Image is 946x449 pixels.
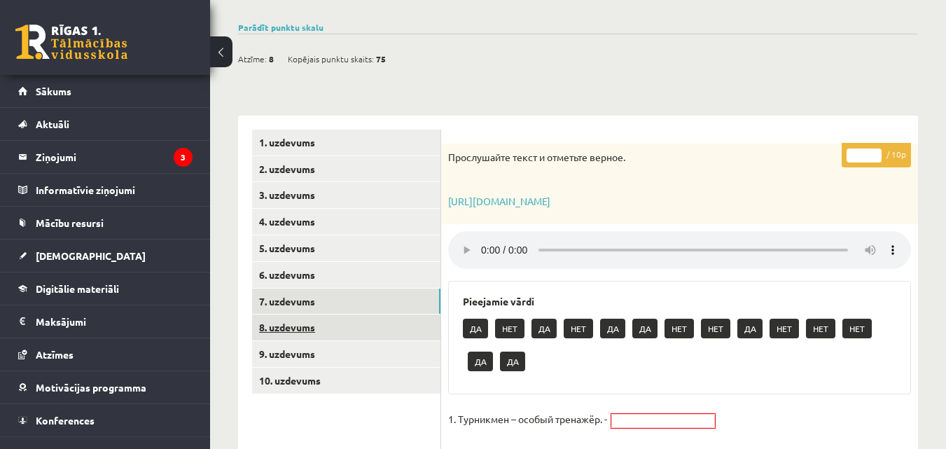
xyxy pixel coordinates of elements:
span: Digitālie materiāli [36,282,119,295]
a: Parādīt punktu skalu [238,22,324,33]
a: 4. uzdevums [252,209,440,235]
a: 1. uzdevums [252,130,440,156]
p: ДА [632,319,658,338]
legend: Maksājumi [36,305,193,338]
legend: Ziņojumi [36,141,193,173]
a: [DEMOGRAPHIC_DATA] [18,240,193,272]
span: Atzīme: [238,48,267,69]
span: Mācību resursi [36,216,104,229]
a: Rīgas 1. Tālmācības vidusskola [15,25,127,60]
p: ДА [468,352,493,371]
a: 8. uzdevums [252,315,440,340]
span: Sākums [36,85,71,97]
a: 6. uzdevums [252,262,440,288]
legend: Informatīvie ziņojumi [36,174,193,206]
span: Konferences [36,414,95,427]
i: 3 [174,148,193,167]
a: 2. uzdevums [252,156,440,182]
a: Mācību resursi [18,207,193,239]
p: ДА [463,319,488,338]
a: 7. uzdevums [252,289,440,315]
a: Motivācijas programma [18,371,193,403]
a: [URL][DOMAIN_NAME] [448,195,550,207]
p: Прослушайте текст и отметьте верное. [448,151,841,165]
span: Kopējais punktu skaits: [288,48,374,69]
span: Atzīmes [36,348,74,361]
p: / 10p [842,143,911,167]
a: Atzīmes [18,338,193,371]
p: НЕТ [701,319,730,338]
p: НЕТ [495,319,524,338]
p: ДА [737,319,763,338]
a: 3. uzdevums [252,182,440,208]
a: Sākums [18,75,193,107]
a: 5. uzdevums [252,235,440,261]
span: [DEMOGRAPHIC_DATA] [36,249,146,262]
span: Aktuāli [36,118,69,130]
p: 1. Турникмен – особый тренажёр. - [448,408,607,429]
span: 8 [269,48,274,69]
a: Maksājumi [18,305,193,338]
a: Konferences [18,404,193,436]
a: Digitālie materiāli [18,272,193,305]
p: НЕТ [806,319,835,338]
span: 75 [376,48,386,69]
a: 10. uzdevums [252,368,440,394]
p: НЕТ [770,319,799,338]
h3: Pieejamie vārdi [463,296,896,308]
p: ДА [600,319,625,338]
a: Informatīvie ziņojumi [18,174,193,206]
a: 9. uzdevums [252,341,440,367]
p: НЕТ [842,319,872,338]
p: ДА [500,352,525,371]
p: ДА [531,319,557,338]
span: Motivācijas programma [36,381,146,394]
p: НЕТ [564,319,593,338]
a: Ziņojumi3 [18,141,193,173]
p: НЕТ [665,319,694,338]
a: Aktuāli [18,108,193,140]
